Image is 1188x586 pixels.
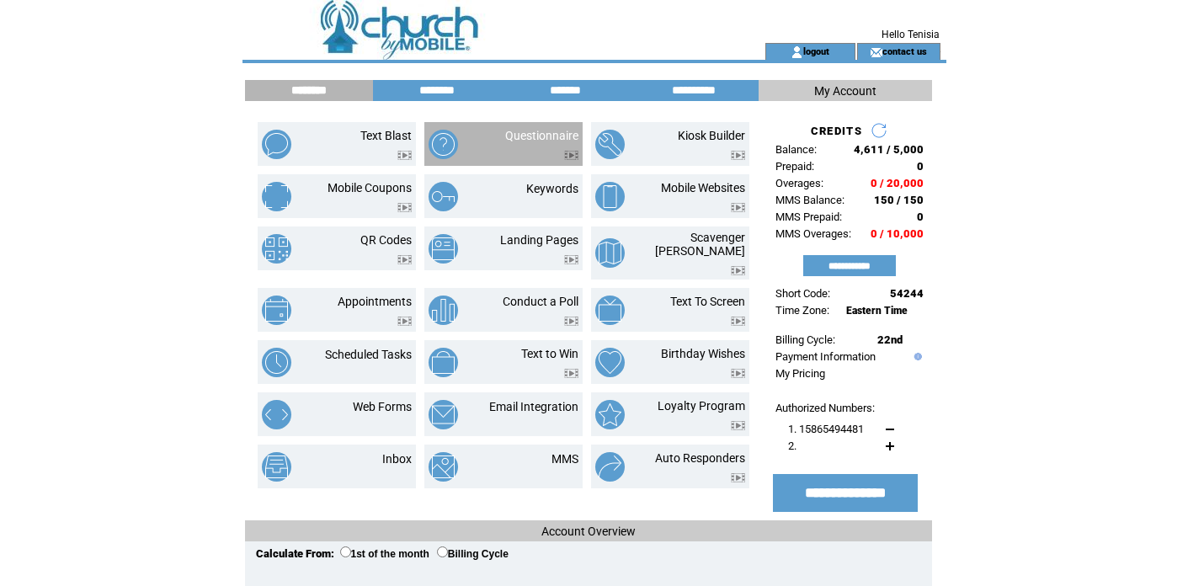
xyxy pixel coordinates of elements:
a: Email Integration [489,400,578,413]
span: Account Overview [541,525,636,538]
label: 1st of the month [340,548,429,560]
img: mobile-websites.png [595,182,625,211]
a: Text Blast [360,129,412,142]
img: contact_us_icon.gif [870,45,882,59]
img: conduct-a-poll.png [429,296,458,325]
label: Billing Cycle [437,548,509,560]
span: CREDITS [811,125,862,137]
span: Billing Cycle: [775,333,835,346]
a: Payment Information [775,350,876,363]
span: 1. 15865494481 [788,423,864,435]
img: video.png [397,255,412,264]
img: video.png [731,203,745,212]
span: MMS Prepaid: [775,210,842,223]
a: Scavenger [PERSON_NAME] [655,231,745,258]
a: Auto Responders [655,451,745,465]
img: scheduled-tasks.png [262,348,291,377]
img: birthday-wishes.png [595,348,625,377]
img: video.png [397,203,412,212]
img: text-to-win.png [429,348,458,377]
a: Appointments [338,295,412,308]
span: 54244 [890,287,924,300]
span: Eastern Time [846,305,908,317]
span: 0 / 10,000 [871,227,924,240]
img: video.png [731,317,745,326]
span: MMS Overages: [775,227,851,240]
img: qr-codes.png [262,234,291,264]
a: My Pricing [775,367,825,380]
img: keywords.png [429,182,458,211]
img: mms.png [429,452,458,482]
a: Kiosk Builder [678,129,745,142]
a: contact us [882,45,927,56]
span: Overages: [775,177,823,189]
img: web-forms.png [262,400,291,429]
img: help.gif [910,353,922,360]
a: Conduct a Poll [503,295,578,308]
a: Text to Win [521,347,578,360]
span: 4,611 / 5,000 [854,143,924,156]
span: Authorized Numbers: [775,402,875,414]
img: text-to-screen.png [595,296,625,325]
span: Time Zone: [775,304,829,317]
span: 0 [917,210,924,223]
img: scavenger-hunt.png [595,238,625,268]
span: 2. [788,439,796,452]
span: Prepaid: [775,160,814,173]
span: My Account [814,84,876,98]
span: MMS Balance: [775,194,844,206]
img: inbox.png [262,452,291,482]
a: logout [803,45,829,56]
a: QR Codes [360,233,412,247]
img: video.png [397,317,412,326]
a: Mobile Websites [661,181,745,194]
img: landing-pages.png [429,234,458,264]
input: 1st of the month [340,546,351,557]
img: account_icon.gif [791,45,803,59]
span: Short Code: [775,287,830,300]
span: Hello Tenisia [882,29,940,40]
img: email-integration.png [429,400,458,429]
a: Loyalty Program [658,399,745,413]
a: Inbox [382,452,412,466]
img: video.png [731,421,745,430]
input: Billing Cycle [437,546,448,557]
span: 22nd [877,333,903,346]
a: Landing Pages [500,233,578,247]
img: auto-responders.png [595,452,625,482]
img: appointments.png [262,296,291,325]
img: loyalty-program.png [595,400,625,429]
a: MMS [551,452,578,466]
img: video.png [731,369,745,378]
img: video.png [731,151,745,160]
img: kiosk-builder.png [595,130,625,159]
img: mobile-coupons.png [262,182,291,211]
a: Birthday Wishes [661,347,745,360]
img: questionnaire.png [429,130,458,159]
img: video.png [564,317,578,326]
a: Web Forms [353,400,412,413]
span: 0 / 20,000 [871,177,924,189]
a: Text To Screen [670,295,745,308]
span: Calculate From: [256,547,334,560]
a: Mobile Coupons [328,181,412,194]
img: text-blast.png [262,130,291,159]
img: video.png [564,151,578,160]
a: Scheduled Tasks [325,348,412,361]
img: video.png [397,151,412,160]
img: video.png [564,369,578,378]
img: video.png [564,255,578,264]
img: video.png [731,266,745,275]
span: 150 / 150 [874,194,924,206]
span: Balance: [775,143,817,156]
a: Questionnaire [505,129,578,142]
span: 0 [917,160,924,173]
img: video.png [731,473,745,482]
a: Keywords [526,182,578,195]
